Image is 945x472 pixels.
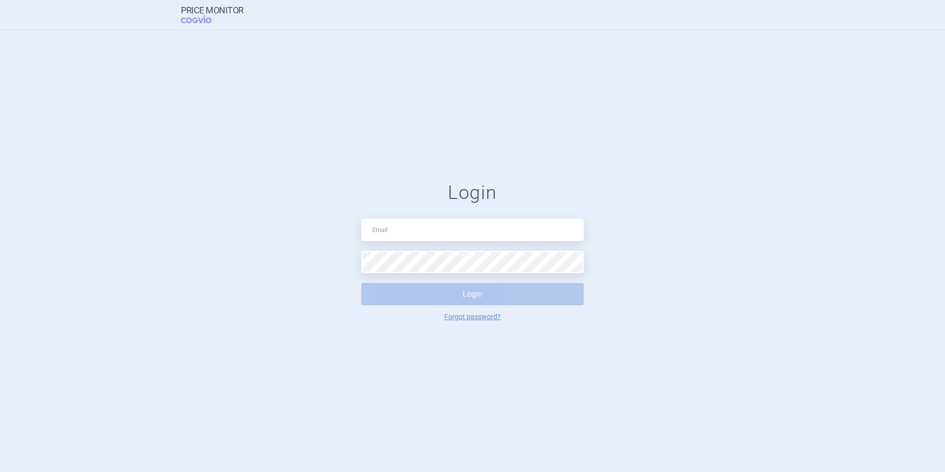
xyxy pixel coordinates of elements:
strong: Price Monitor [181,5,244,15]
button: Login [361,283,584,305]
span: COGVIO [181,15,225,23]
a: Price MonitorCOGVIO [181,5,244,24]
a: Forgot password? [444,313,501,320]
input: Email [361,219,584,241]
h1: Login [361,182,584,204]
